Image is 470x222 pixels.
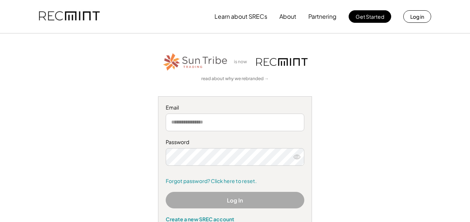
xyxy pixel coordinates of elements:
button: About [279,9,296,24]
button: Log in [403,10,431,23]
img: STT_Horizontal_Logo%2B-%2BColor.png [162,52,228,72]
button: Get Started [349,10,391,23]
div: Password [166,139,304,146]
div: Email [166,104,304,111]
button: Learn about SRECs [214,9,267,24]
a: read about why we rebranded → [201,76,269,82]
a: Forgot password? Click here to reset. [166,178,304,185]
div: is now [232,59,253,65]
img: recmint-logotype%403x.png [39,4,100,29]
button: Partnering [308,9,337,24]
img: recmint-logotype%403x.png [256,58,308,66]
button: Log In [166,192,304,208]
